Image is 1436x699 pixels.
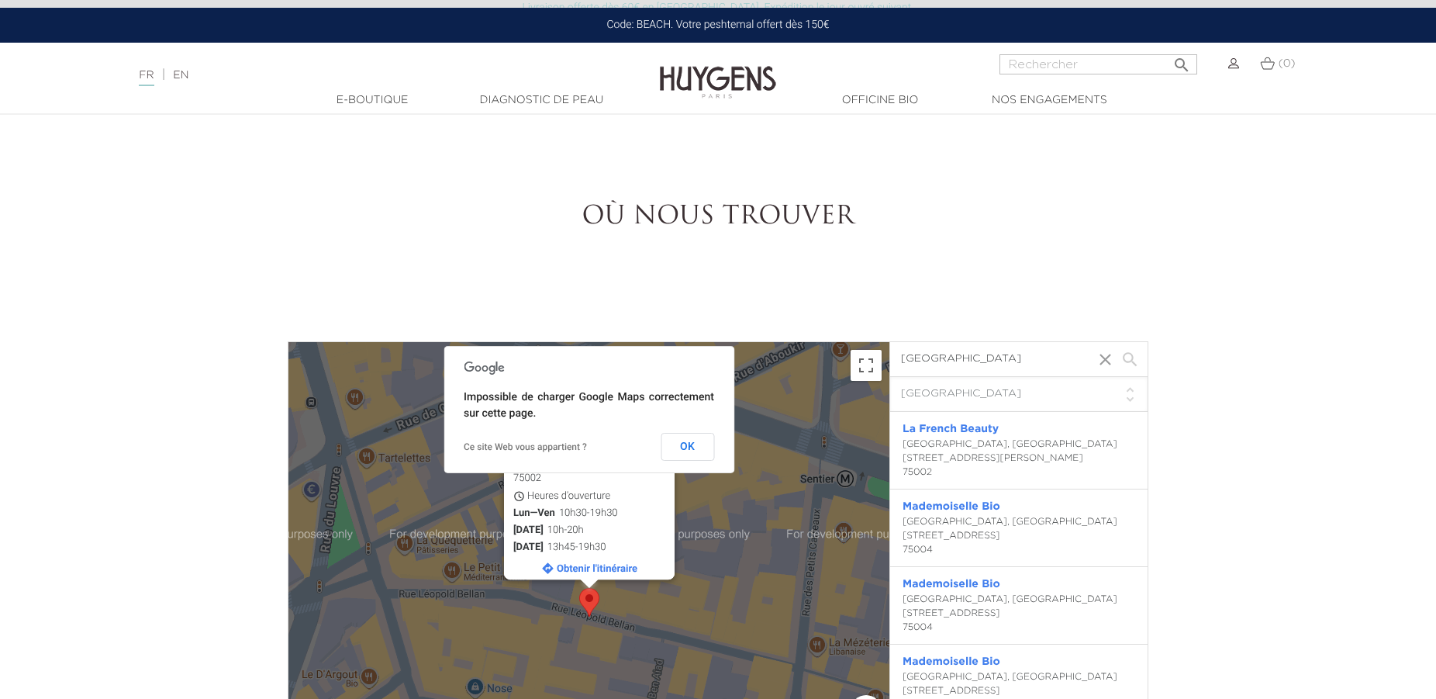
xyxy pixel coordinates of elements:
[464,391,714,420] span: Impossible de charger Google Maps correctement sur cette page.
[1172,51,1191,70] i: 
[903,579,1000,590] a: Mademoiselle Bio
[579,588,599,617] div: La French Beauty
[903,438,1135,479] div: [GEOGRAPHIC_DATA], [GEOGRAPHIC_DATA] [STREET_ADDRESS][PERSON_NAME] 75002
[661,433,714,461] button: OK
[1168,50,1196,71] button: 
[513,542,544,555] span: [DATE]
[513,420,665,486] div: [GEOGRAPHIC_DATA], [GEOGRAPHIC_DATA] [STREET_ADDRESS][PERSON_NAME] 75002
[540,562,637,576] a: Obtenir l'itinéraire
[851,350,882,381] button: Passer en plein écran
[660,41,776,101] img: Huygens
[1279,58,1296,69] span: (0)
[999,54,1197,74] input: Rechercher
[558,507,617,521] span: 10h30-19h30
[464,441,587,452] a: Ce site Web vous appartient ?
[903,501,1000,512] a: Mademoiselle Bio
[173,70,188,81] a: EN
[513,507,555,521] span: Lun—Ven
[131,66,586,85] div: |
[890,342,1148,377] input: Recherche par adresse
[139,70,154,86] a: FR
[903,424,999,434] a: La French Beauty
[295,92,450,109] a: E-Boutique
[513,524,544,538] span: [DATE]
[464,92,619,109] a: Diagnostic de peau
[547,524,583,538] span: 10h-20h
[903,593,1135,635] div: [GEOGRAPHIC_DATA], [GEOGRAPHIC_DATA] [STREET_ADDRESS] 75004
[513,490,665,503] div: Heures d'ouverture
[803,92,958,109] a: Officine Bio
[288,202,1148,232] h2: OÙ NOUS TROUVER
[972,92,1127,109] a: Nos engagements
[903,656,1000,667] a: Mademoiselle Bio
[547,542,606,555] span: 13h45-19h30
[903,515,1135,557] div: [GEOGRAPHIC_DATA], [GEOGRAPHIC_DATA] [STREET_ADDRESS] 75004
